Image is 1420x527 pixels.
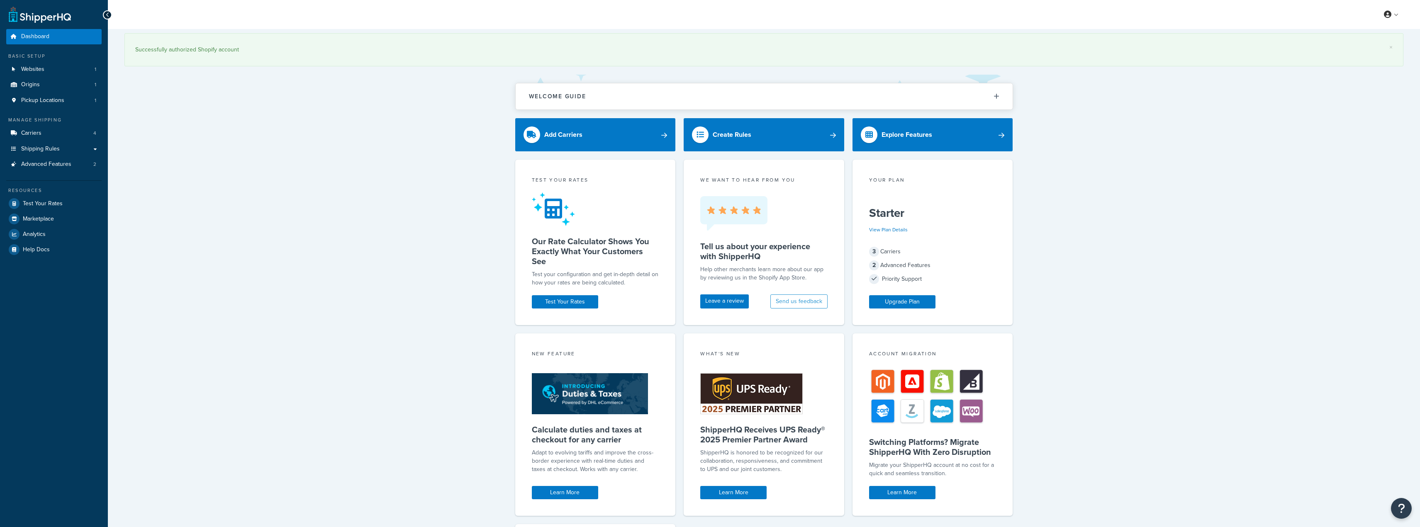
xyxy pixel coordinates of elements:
span: 1 [95,97,96,104]
div: Test your rates [532,176,659,186]
span: Shipping Rules [21,146,60,153]
div: Account Migration [869,350,996,359]
a: × [1389,44,1393,51]
div: Your Plan [869,176,996,186]
li: Origins [6,77,102,92]
div: Manage Shipping [6,117,102,124]
div: Explore Features [882,129,932,141]
span: 3 [869,247,879,257]
div: Successfully authorized Shopify account [135,44,1393,56]
a: Explore Features [852,118,1013,151]
a: Add Carriers [515,118,676,151]
span: Pickup Locations [21,97,64,104]
a: View Plan Details [869,226,908,233]
a: Dashboard [6,29,102,44]
a: Create Rules [684,118,844,151]
div: Add Carriers [544,129,582,141]
span: Origins [21,81,40,88]
a: Help Docs [6,242,102,257]
a: Origins1 [6,77,102,92]
h5: Switching Platforms? Migrate ShipperHQ With Zero Disruption [869,437,996,457]
span: 2 [869,260,879,270]
div: Resources [6,187,102,194]
a: Learn More [700,486,767,499]
p: we want to hear from you [700,176,828,184]
button: Welcome Guide [516,83,1013,109]
span: Websites [21,66,44,73]
a: Learn More [532,486,598,499]
a: Test Your Rates [532,295,598,308]
h5: Tell us about your experience with ShipperHQ [700,241,828,261]
a: Test Your Rates [6,196,102,211]
li: Advanced Features [6,157,102,172]
a: Pickup Locations1 [6,93,102,108]
span: Advanced Features [21,161,71,168]
div: Advanced Features [869,260,996,271]
div: Priority Support [869,273,996,285]
a: Advanced Features2 [6,157,102,172]
div: Test your configuration and get in-depth detail on how your rates are being calculated. [532,270,659,287]
div: Basic Setup [6,53,102,60]
p: ShipperHQ is honored to be recognized for our collaboration, responsiveness, and commitment to UP... [700,449,828,474]
h5: Starter [869,206,996,220]
div: Migrate your ShipperHQ account at no cost for a quick and seamless transition. [869,461,996,478]
a: Marketplace [6,211,102,226]
div: What's New [700,350,828,359]
span: Marketplace [23,216,54,223]
p: Adapt to evolving tariffs and improve the cross-border experience with real-time duties and taxes... [532,449,659,474]
a: Carriers4 [6,126,102,141]
button: Send us feedback [770,294,828,308]
a: Websites1 [6,62,102,77]
a: Leave a review [700,294,749,308]
h2: Welcome Guide [529,93,586,100]
h5: Calculate duties and taxes at checkout for any carrier [532,425,659,444]
span: Analytics [23,231,46,238]
p: Help other merchants learn more about our app by reviewing us in the Shopify App Store. [700,265,828,282]
button: Open Resource Center [1391,498,1412,519]
a: Shipping Rules [6,141,102,157]
a: Learn More [869,486,935,499]
div: Carriers [869,246,996,257]
span: Help Docs [23,246,50,253]
li: Websites [6,62,102,77]
span: 2 [93,161,96,168]
span: 1 [95,66,96,73]
h5: Our Rate Calculator Shows You Exactly What Your Customers See [532,236,659,266]
li: Pickup Locations [6,93,102,108]
span: Dashboard [21,33,49,40]
span: 1 [95,81,96,88]
h5: ShipperHQ Receives UPS Ready® 2025 Premier Partner Award [700,425,828,444]
a: Upgrade Plan [869,295,935,308]
div: Create Rules [713,129,751,141]
div: New Feature [532,350,659,359]
span: 4 [93,130,96,137]
li: Carriers [6,126,102,141]
span: Test Your Rates [23,200,63,207]
a: Analytics [6,227,102,242]
span: Carriers [21,130,41,137]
